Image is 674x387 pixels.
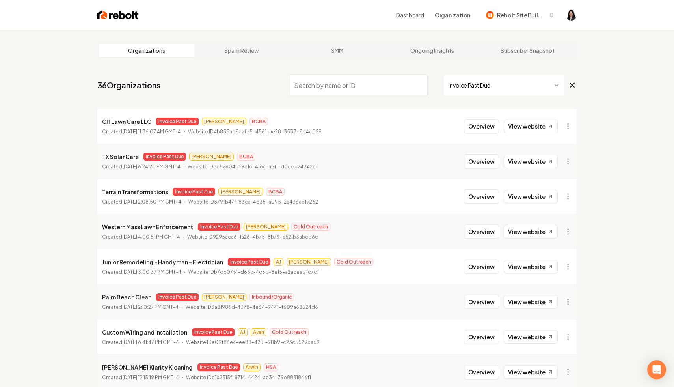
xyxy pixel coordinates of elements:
img: Rebolt Logo [97,9,139,21]
p: Website ID 579fb47f-83ea-4c35-a095-2a43cab19262 [188,198,318,206]
span: Invoice Past Due [192,328,235,336]
span: BCBA [237,153,255,161]
span: [PERSON_NAME] [218,188,263,196]
span: BCBA [249,118,268,125]
span: Invoice Past Due [198,223,240,231]
span: [PERSON_NAME] [202,118,246,125]
p: Junior Remodeling - Handyman - Electrician [102,257,223,267]
p: Website ID ec52804d-9e1d-416c-a8f1-d0edb24342c1 [188,163,317,171]
span: Avan [251,328,266,336]
p: Created [102,128,181,136]
p: Custom Wiring and Installation [102,327,187,337]
p: Terrain Transformations [102,187,168,196]
span: Invoice Past Due [143,153,186,161]
span: Cold Outreach [291,223,330,231]
button: Overview [464,295,499,309]
p: Created [102,303,179,311]
p: Website ID 3a81986d-4378-4e64-9441-f609a68524d6 [186,303,318,311]
a: View website [504,330,558,344]
span: AJ [274,258,283,266]
time: [DATE] 11:36:07 AM GMT-4 [122,129,181,135]
p: Created [102,233,180,241]
a: View website [504,365,558,379]
span: BCBA [266,188,285,196]
a: View website [504,295,558,308]
button: Organization [430,8,475,22]
time: [DATE] 12:15:19 PM GMT-4 [122,374,179,380]
button: Overview [464,365,499,379]
p: Created [102,198,181,206]
span: Invoice Past Due [197,363,240,371]
img: Rebolt Site Builder [486,11,494,19]
p: Website ID 9295aea6-1a26-4b75-8b79-a521b3abed6c [187,233,318,241]
p: Created [102,338,179,346]
span: [PERSON_NAME] [189,153,234,161]
div: Open Intercom Messenger [647,360,666,379]
p: Website ID 4b855ad8-afe5-4561-ae28-3533c8b4c028 [188,128,322,136]
time: [DATE] 6:24:20 PM GMT-4 [122,164,181,170]
p: TX Solar Care [102,152,139,161]
button: Overview [464,119,499,133]
time: [DATE] 3:00:37 PM GMT-4 [122,269,181,275]
p: Created [102,268,181,276]
span: [PERSON_NAME] [202,293,246,301]
span: [PERSON_NAME] [287,258,331,266]
span: HSA [264,363,278,371]
span: [PERSON_NAME] [244,223,288,231]
a: Ongoing Insights [385,44,480,57]
time: [DATE] 2:08:50 PM GMT-4 [122,199,181,205]
p: Website ID b7dc0751-d65b-4c5d-8e15-a2aceadfc7cf [188,268,319,276]
span: Invoice Past Due [156,293,199,301]
button: Overview [464,260,499,274]
a: View website [504,225,558,238]
p: Palm Beach Clean [102,292,151,302]
time: [DATE] 2:10:27 PM GMT-4 [122,304,179,310]
span: Inbound/Organic [249,293,294,301]
span: Rebolt Site Builder [497,11,545,19]
img: Haley Paramoure [566,9,577,21]
p: Website ID c1b2515f-8714-4424-ac34-79e8881846f1 [186,374,311,381]
p: Created [102,163,181,171]
a: Spam Review [194,44,290,57]
a: View website [504,190,558,203]
button: Open user button [566,9,577,21]
span: Cold Outreach [270,328,309,336]
p: Created [102,374,179,381]
time: [DATE] 6:41:47 PM GMT-4 [122,339,179,345]
a: Dashboard [396,11,424,19]
button: Overview [464,189,499,204]
span: Invoice Past Due [156,118,199,125]
span: Cold Outreach [334,258,373,266]
time: [DATE] 4:00:51 PM GMT-4 [122,234,180,240]
p: [PERSON_NAME] Klarity Kleaning [102,363,193,372]
a: View website [504,155,558,168]
span: AJ [238,328,248,336]
p: Western Mass Lawn Enforcement [102,222,193,232]
a: 36Organizations [97,80,160,91]
button: Overview [464,224,499,239]
button: Overview [464,330,499,344]
input: Search by name or ID [289,74,428,96]
p: CH Lawn Care LLC [102,117,151,126]
a: View website [504,120,558,133]
span: Invoice Past Due [228,258,270,266]
p: Website ID e09f86e4-ee88-4215-98b9-c23c5529ca69 [186,338,320,346]
button: Overview [464,154,499,168]
span: Invoice Past Due [173,188,215,196]
a: View website [504,260,558,273]
a: Subscriber Snapshot [480,44,575,57]
span: Arwin [243,363,261,371]
a: SMM [289,44,385,57]
a: Organizations [99,44,194,57]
